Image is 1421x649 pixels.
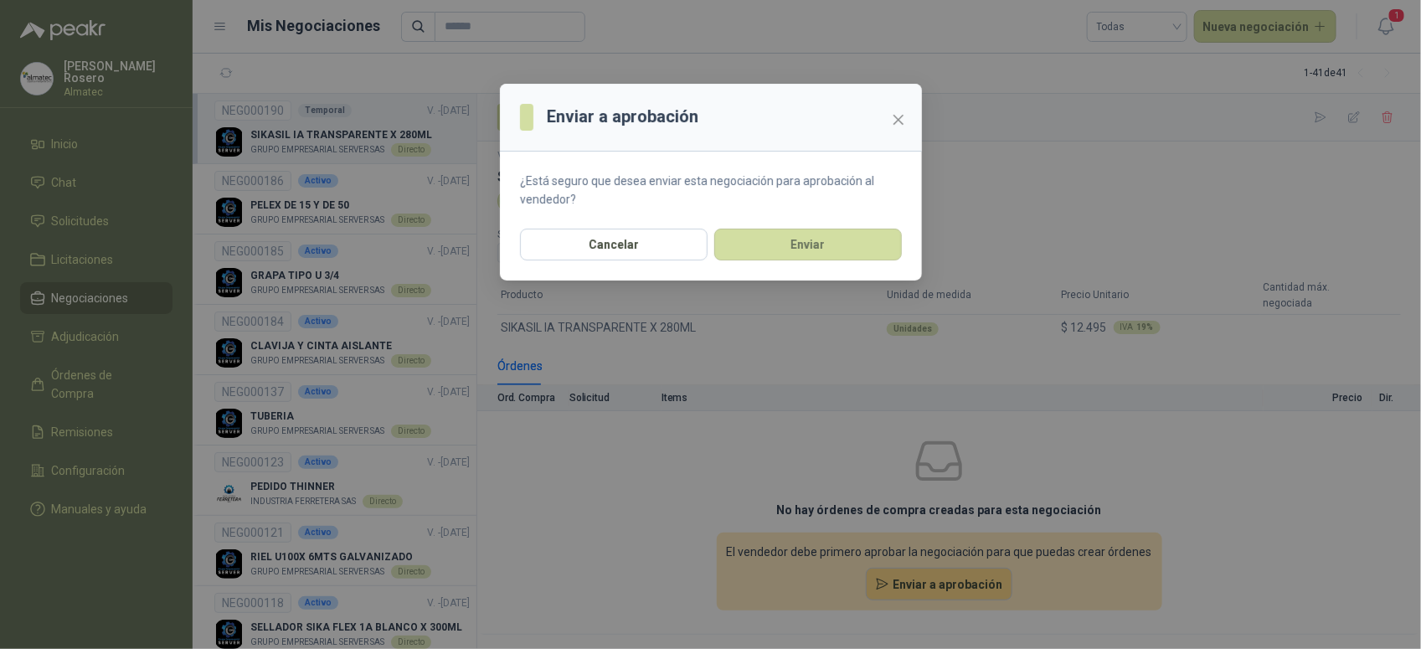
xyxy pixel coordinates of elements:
button: Enviar [714,229,902,260]
span: close [892,113,905,126]
h3: Enviar a aprobación [547,104,698,130]
button: Cancelar [520,229,708,260]
section: ¿Está seguro que desea enviar esta negociación para aprobación al vendedor? [500,152,922,229]
button: Close [885,106,912,133]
